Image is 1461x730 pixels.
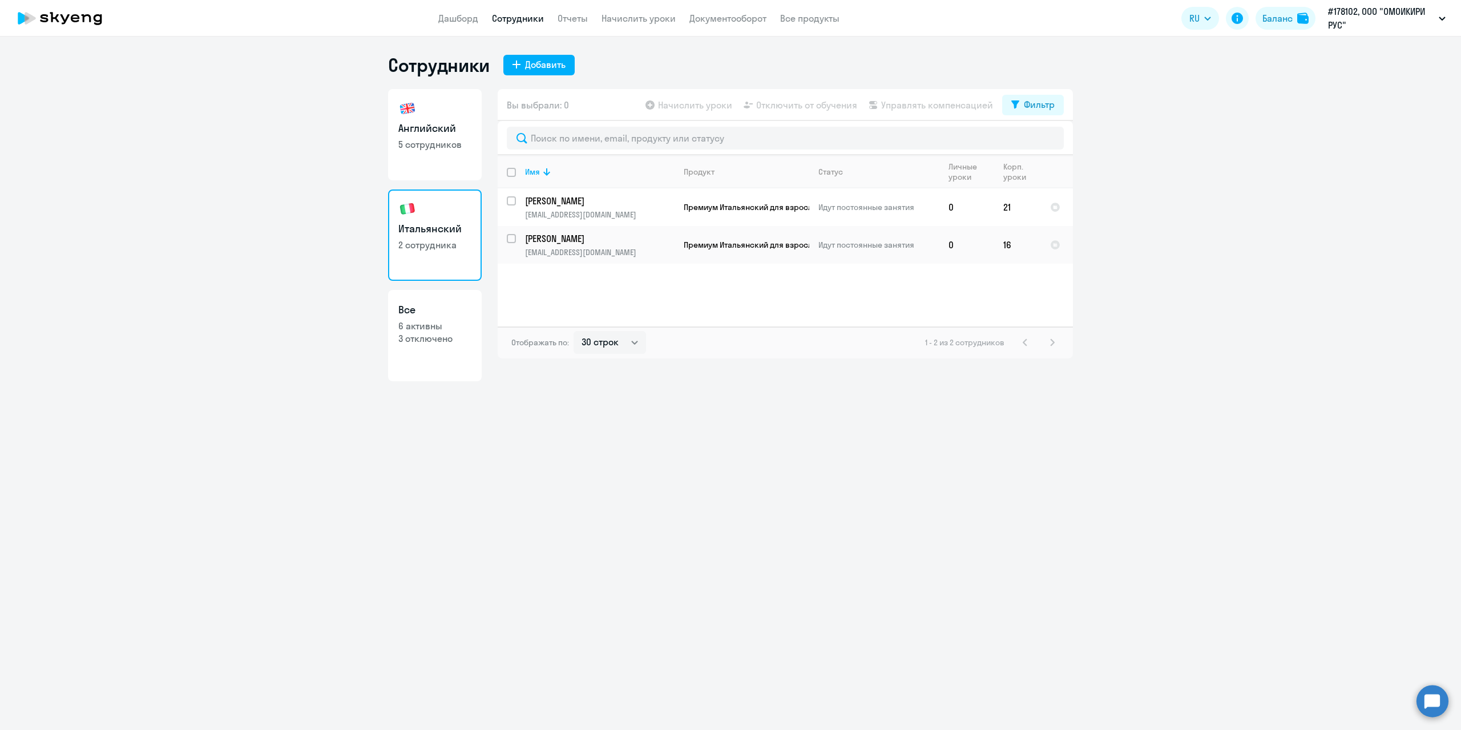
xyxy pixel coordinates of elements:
[388,54,490,76] h1: Сотрудники
[939,188,994,226] td: 0
[398,332,471,345] p: 3 отключено
[1181,7,1219,30] button: RU
[525,209,674,220] p: [EMAIL_ADDRESS][DOMAIN_NAME]
[818,240,939,250] p: Идут постоянные занятия
[398,121,471,136] h3: Английский
[398,239,471,251] p: 2 сотрудника
[438,13,478,24] a: Дашборд
[525,232,674,257] a: [PERSON_NAME][EMAIL_ADDRESS][DOMAIN_NAME]
[398,99,417,118] img: english
[1297,13,1309,24] img: balance
[492,13,544,24] a: Сотрудники
[1322,5,1451,32] button: #178102, ООО "ОМОИКИРИ РУС"
[1002,95,1064,115] button: Фильтр
[1262,11,1293,25] div: Баланс
[398,221,471,236] h3: Итальянский
[525,232,674,245] p: [PERSON_NAME]
[511,337,569,348] span: Отображать по:
[602,13,676,24] a: Начислить уроки
[1003,162,1040,182] div: Корп. уроки
[388,89,482,180] a: Английский5 сотрудников
[684,167,715,177] div: Продукт
[525,167,540,177] div: Имя
[525,247,674,257] p: [EMAIL_ADDRESS][DOMAIN_NAME]
[398,303,471,317] h3: Все
[818,167,843,177] div: Статус
[818,202,939,212] p: Идут постоянные занятия
[1256,7,1315,30] button: Балансbalance
[525,195,674,220] a: [PERSON_NAME][EMAIL_ADDRESS][DOMAIN_NAME]
[939,226,994,264] td: 0
[684,240,822,250] span: Премиум Итальянский для взрослых
[525,58,566,71] div: Добавить
[525,167,674,177] div: Имя
[388,290,482,381] a: Все6 активны3 отключено
[1189,11,1200,25] span: RU
[994,226,1041,264] td: 16
[1003,162,1032,182] div: Корп. уроки
[398,138,471,151] p: 5 сотрудников
[507,127,1064,150] input: Поиск по имени, email, продукту или статусу
[558,13,588,24] a: Отчеты
[949,162,986,182] div: Личные уроки
[949,162,994,182] div: Личные уроки
[1024,98,1055,111] div: Фильтр
[1328,5,1434,32] p: #178102, ООО "ОМОИКИРИ РУС"
[398,320,471,332] p: 6 активны
[925,337,1004,348] span: 1 - 2 из 2 сотрудников
[689,13,766,24] a: Документооборот
[507,98,569,112] span: Вы выбрали: 0
[398,200,417,218] img: italian
[994,188,1041,226] td: 21
[780,13,840,24] a: Все продукты
[684,167,809,177] div: Продукт
[684,202,822,212] span: Премиум Итальянский для взрослых
[818,167,939,177] div: Статус
[503,55,575,75] button: Добавить
[525,195,674,207] p: [PERSON_NAME]
[388,189,482,281] a: Итальянский2 сотрудника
